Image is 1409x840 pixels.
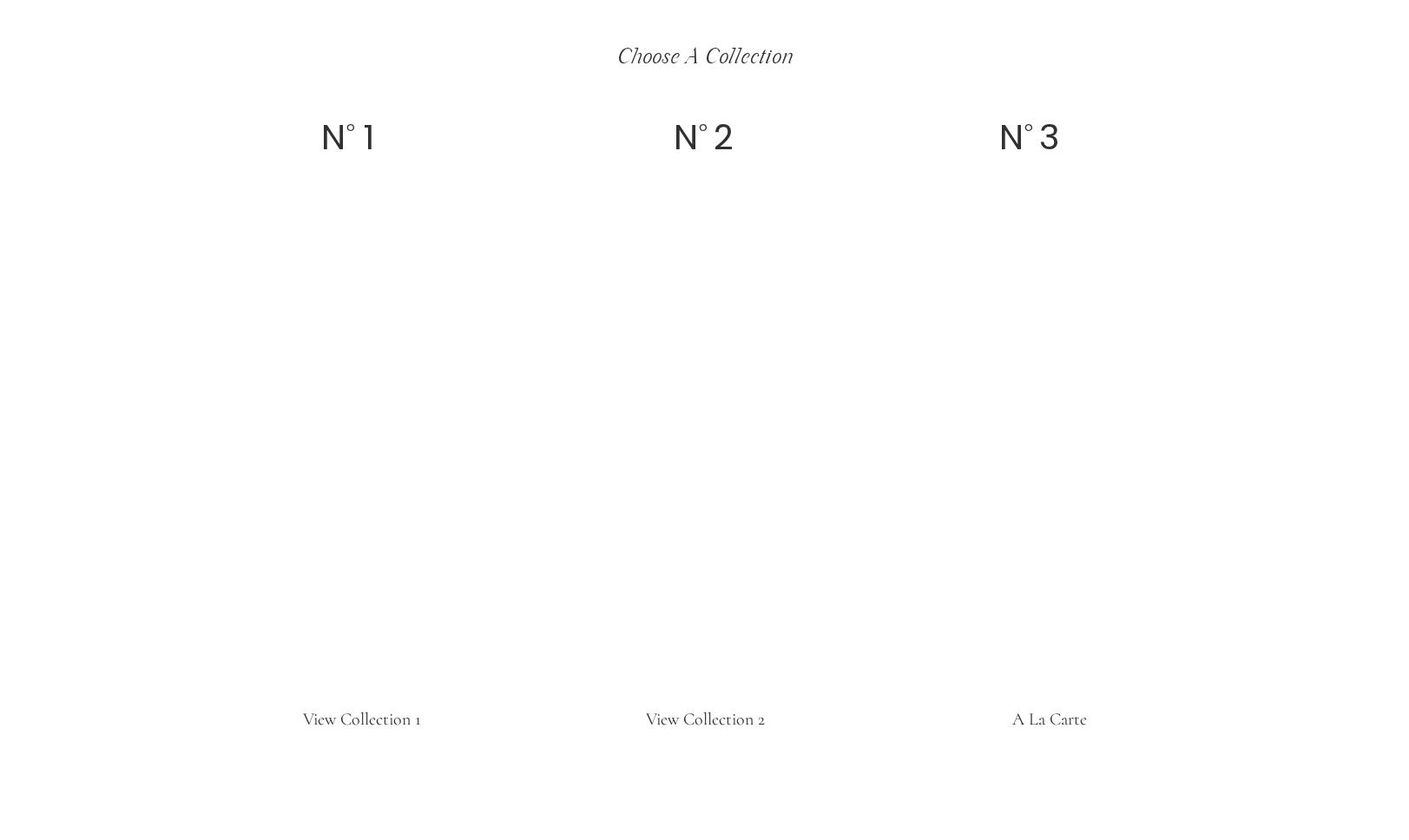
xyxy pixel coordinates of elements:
h2: N [668,120,705,159]
h2: 1 [350,120,387,159]
p: o [346,120,362,141]
h2: N [315,120,352,159]
h3: View Collection 1 [257,711,467,737]
h2: 3 [1030,120,1068,159]
p: o [699,120,714,141]
a: View Collection 2 [608,711,803,737]
h2: 2 [705,120,742,159]
h2: N [993,120,1030,159]
p: choose a collection [473,47,938,69]
p: o [1024,120,1040,141]
h3: A La Carte [971,711,1128,737]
